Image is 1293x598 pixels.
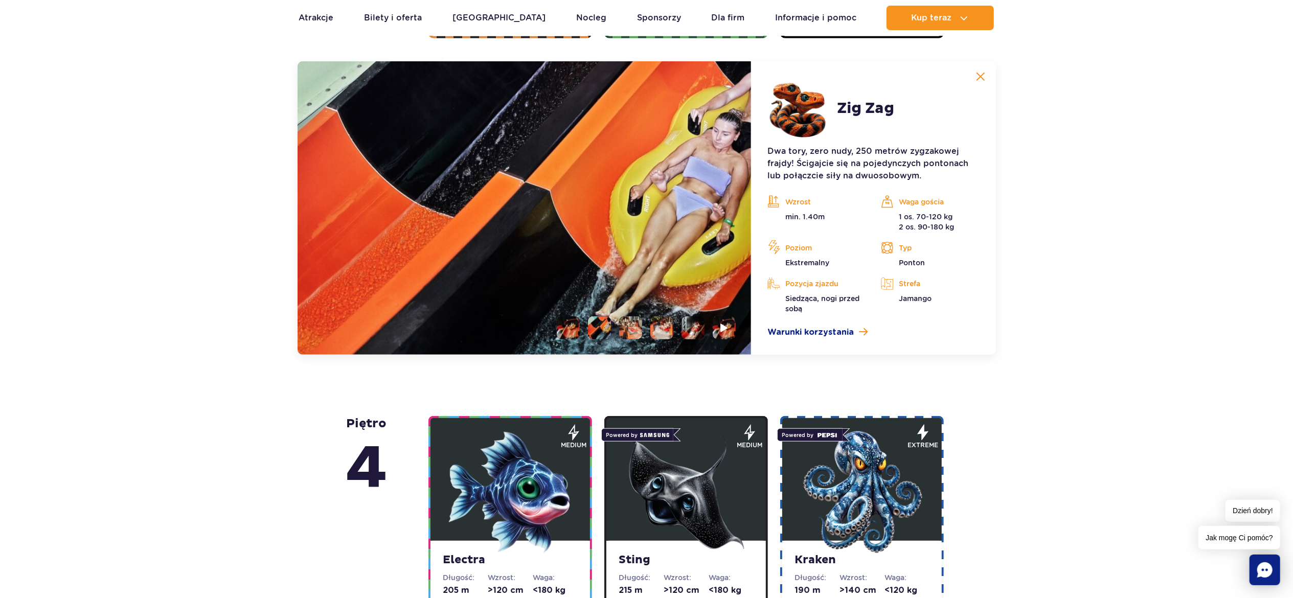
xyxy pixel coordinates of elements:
[767,276,866,291] p: Pozycja zjazdu
[443,553,578,567] strong: Electra
[637,6,681,30] a: Sponsorzy
[443,572,488,583] dt: Długość:
[449,431,572,554] img: 683e9dc030483830179588.png
[576,6,606,30] a: Nocleg
[884,572,929,583] dt: Waga:
[801,431,923,554] img: 683e9df96f1c7957131151.png
[299,6,334,30] a: Atrakcje
[881,258,979,268] p: Ponton
[881,212,979,232] p: 1 os. 70-120 kg 2 os. 90-180 kg
[884,585,929,596] dd: <120 kg
[767,194,866,210] p: Wzrost
[488,585,533,596] dd: >120 cm
[488,572,533,583] dt: Wzrost:
[619,572,664,583] dt: Długość:
[767,240,866,256] p: Poziom
[443,585,488,596] dd: 205 m
[881,240,979,256] p: Typ
[767,326,854,338] span: Warunki korzystania
[881,194,979,210] p: Waga gościa
[767,258,866,268] p: Ekstremalny
[767,326,979,338] a: Warunki korzystania
[767,212,866,222] p: min. 1.40m
[619,585,664,596] dd: 215 m
[664,585,709,596] dd: >120 cm
[840,572,884,583] dt: Wzrost:
[619,553,754,567] strong: Sting
[881,293,979,304] p: Jamango
[795,572,840,583] dt: Długość:
[364,6,422,30] a: Bilety i oferta
[837,99,894,118] h2: Zig Zag
[346,431,388,507] span: 4
[601,428,674,442] span: Powered by
[767,293,866,314] p: Siedząca, nogi przed sobą
[711,6,744,30] a: Dla firm
[767,78,829,139] img: 683e9d18e24cb188547945.png
[737,441,762,450] span: medium
[1250,555,1280,585] div: Chat
[452,6,546,30] a: [GEOGRAPHIC_DATA]
[664,572,709,583] dt: Wzrost:
[533,585,578,596] dd: <180 kg
[1226,500,1280,522] span: Dzień dobry!
[777,428,843,442] span: Powered by
[908,441,938,450] span: extreme
[1198,526,1280,549] span: Jak mogę Ci pomóc?
[795,553,929,567] strong: Kraken
[840,585,884,596] dd: >140 cm
[533,572,578,583] dt: Waga:
[775,6,856,30] a: Informacje i pomoc
[625,431,747,554] img: 683e9dd6f19b1268161416.png
[709,585,754,596] dd: <180 kg
[346,416,388,507] strong: piętro
[767,145,979,182] p: Dwa tory, zero nudy, 250 metrów zygzakowej frajdy! Ścigajcie się na pojedynczych pontonach lub po...
[561,441,586,450] span: medium
[887,6,994,30] button: Kup teraz
[911,13,951,22] span: Kup teraz
[795,585,840,596] dd: 190 m
[881,276,979,291] p: Strefa
[709,572,754,583] dt: Waga:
